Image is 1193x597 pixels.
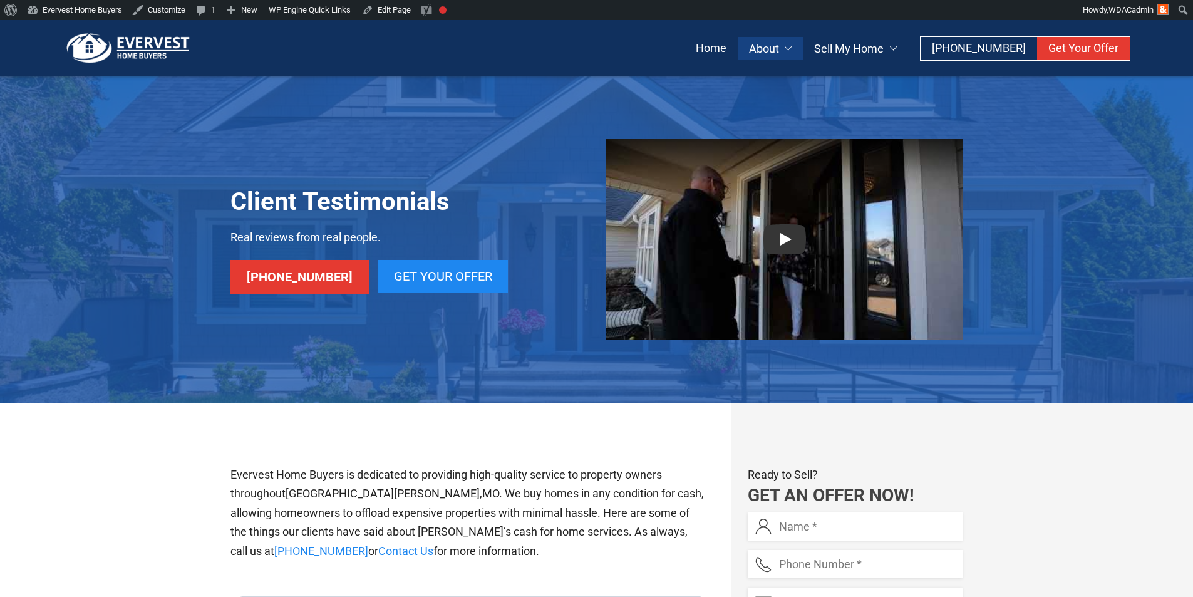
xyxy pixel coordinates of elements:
[439,6,447,14] div: Focus keyphrase not set
[748,484,963,507] h2: Get an Offer Now!
[803,37,908,60] a: Sell My Home
[378,544,433,558] a: Contact Us
[274,544,368,558] a: [PHONE_NUMBER]
[230,185,508,218] h1: Client Testimonials
[286,487,480,500] span: [GEOGRAPHIC_DATA][PERSON_NAME]
[63,33,194,64] img: logo.png
[247,269,353,284] span: [PHONE_NUMBER]
[748,550,963,578] input: Phone Number *
[748,512,963,541] input: Name *
[1037,37,1130,60] a: Get Your Offer
[482,487,499,500] span: MO
[1108,5,1154,14] span: WDACadmin
[230,465,704,561] p: Evervest Home Buyers is dedicated to providing high-quality service to property owners throughout...
[378,260,508,293] a: Get Your Offer
[748,465,963,485] p: Ready to Sell?
[738,37,803,60] a: About
[230,260,369,294] a: [PHONE_NUMBER]
[684,37,738,60] a: Home
[932,41,1026,55] span: [PHONE_NUMBER]
[230,228,508,247] p: Real reviews from real people.
[921,37,1037,60] a: [PHONE_NUMBER]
